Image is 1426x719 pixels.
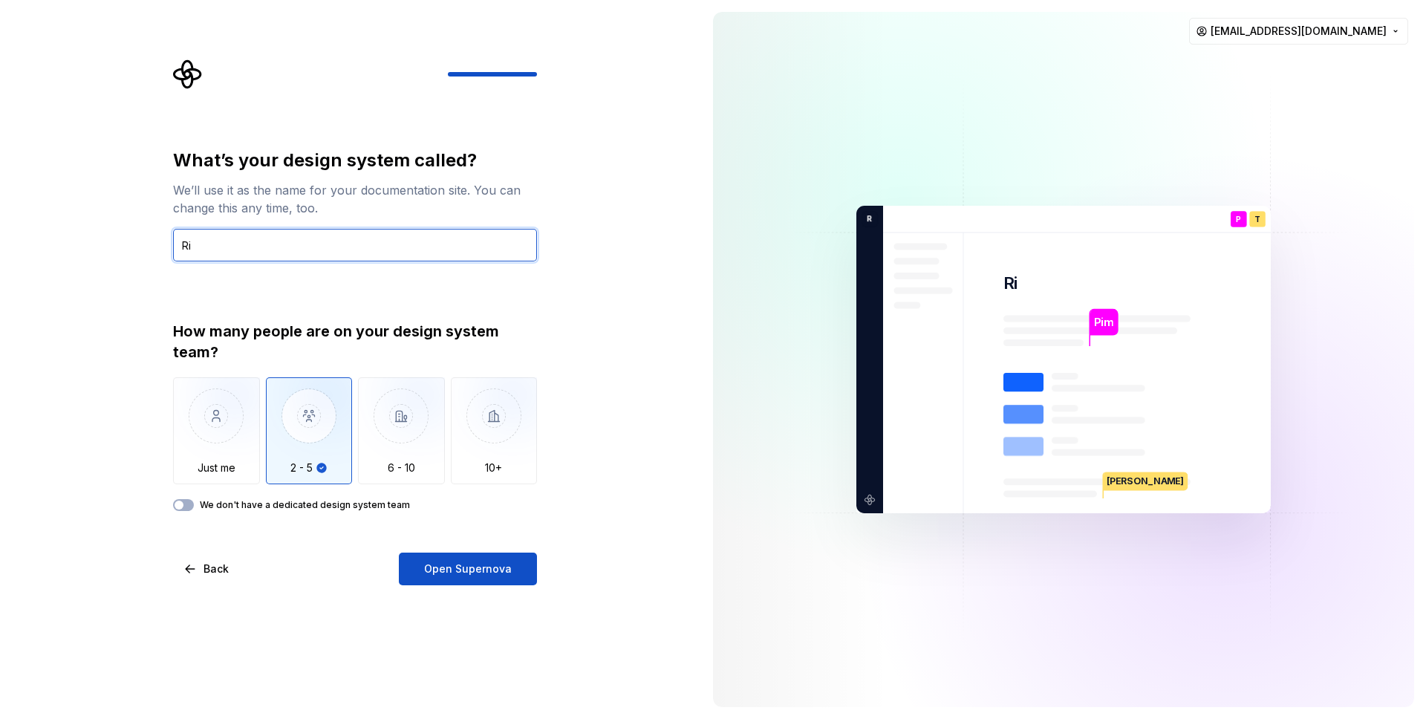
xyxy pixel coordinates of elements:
span: [EMAIL_ADDRESS][DOMAIN_NAME] [1211,24,1387,39]
div: We’ll use it as the name for your documentation site. You can change this any time, too. [173,181,537,217]
input: Design system name [173,229,537,261]
p: [PERSON_NAME] [1104,472,1188,490]
span: Back [204,562,229,576]
button: [EMAIL_ADDRESS][DOMAIN_NAME] [1189,18,1408,45]
div: What’s your design system called? [173,149,537,172]
svg: Supernova Logo [173,59,203,89]
p: P [1236,215,1241,224]
button: Back [173,553,241,585]
p: Pim [1094,314,1113,331]
button: Open Supernova [399,553,537,585]
p: R [862,212,872,226]
div: T [1249,211,1266,227]
span: Open Supernova [424,562,512,576]
div: How many people are on your design system team? [173,321,537,362]
p: Ri [1003,273,1019,294]
label: We don't have a dedicated design system team [200,499,410,511]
